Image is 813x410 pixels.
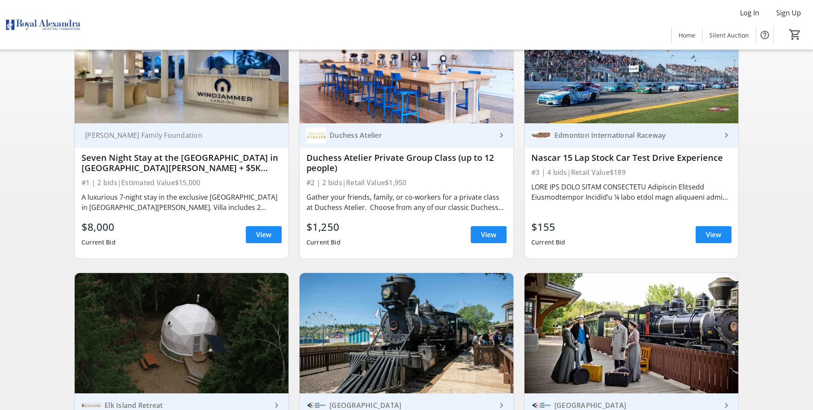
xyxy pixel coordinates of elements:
[756,26,773,44] button: Help
[306,177,507,189] div: #2 | 2 bids | Retail Value $1,950
[256,230,271,240] span: View
[101,401,271,410] div: Elk Island Retreat
[5,3,81,46] img: Royal Alexandra Hospital Foundation's Logo
[82,235,116,250] div: Current Bid
[531,235,565,250] div: Current Bid
[326,401,496,410] div: [GEOGRAPHIC_DATA]
[75,273,288,393] img: Elk Island Retreat | One Night Stay in a Geodome
[696,226,731,243] a: View
[82,219,116,235] div: $8,000
[306,153,507,173] div: Duchess Atelier Private Group Class (up to 12 people)
[551,131,721,140] div: Edmonton International Raceway
[496,130,507,140] mat-icon: keyboard_arrow_right
[300,123,513,148] a: Duchess AtelierDuchess Atelier
[75,3,288,123] img: Seven Night Stay at the Windjammer Landing Resort in St. Lucia + $5K Travel Voucher
[531,182,731,202] div: LORE IPS DOLO SITAM CONSECTETU Adipiscin Elitsedd Eiusmodtempor Incidid’u ¼ labo etdol magn aliqu...
[82,192,282,212] div: A luxurious 7-night stay in the exclusive [GEOGRAPHIC_DATA] in [GEOGRAPHIC_DATA][PERSON_NAME]. Vi...
[679,31,695,40] span: Home
[300,3,513,123] img: Duchess Atelier Private Group Class (up to 12 people)
[531,219,565,235] div: $155
[82,177,282,189] div: #1 | 2 bids | Estimated Value $15,000
[776,8,801,18] span: Sign Up
[471,226,507,243] a: View
[672,27,702,43] a: Home
[733,6,766,20] button: Log In
[306,235,341,250] div: Current Bid
[481,230,496,240] span: View
[740,8,759,18] span: Log In
[525,273,738,393] img: Fort Edmonton Park | Behind the Scenes Tour + 2026 Family Day pass (Item 2)
[326,131,496,140] div: Duchess Atelier
[306,192,507,212] div: Gather your friends, family, or co-workers for a private class at Duchess Atelier. Choose from an...
[306,219,341,235] div: $1,250
[709,31,749,40] span: Silent Auction
[721,130,731,140] mat-icon: keyboard_arrow_right
[787,27,803,42] button: Cart
[525,3,738,123] img: Nascar 15 Lap Stock Car Test Drive Experience
[246,226,282,243] a: View
[531,125,551,145] img: Edmonton International Raceway
[769,6,808,20] button: Sign Up
[525,123,738,148] a: Edmonton International RacewayEdmonton International Raceway
[306,125,326,145] img: Duchess Atelier
[531,153,731,163] div: Nascar 15 Lap Stock Car Test Drive Experience
[551,401,721,410] div: [GEOGRAPHIC_DATA]
[706,230,721,240] span: View
[82,153,282,173] div: Seven Night Stay at the [GEOGRAPHIC_DATA] in [GEOGRAPHIC_DATA][PERSON_NAME] + $5K Travel Voucher
[702,27,756,43] a: Silent Auction
[300,273,513,393] img: Fort Edmonton Park | Behind the Scenes Tour + 2026 Family Day Pass (Item 1)
[82,131,271,140] div: [PERSON_NAME] Family Foundation
[531,166,731,178] div: #3 | 4 bids | Retail Value $189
